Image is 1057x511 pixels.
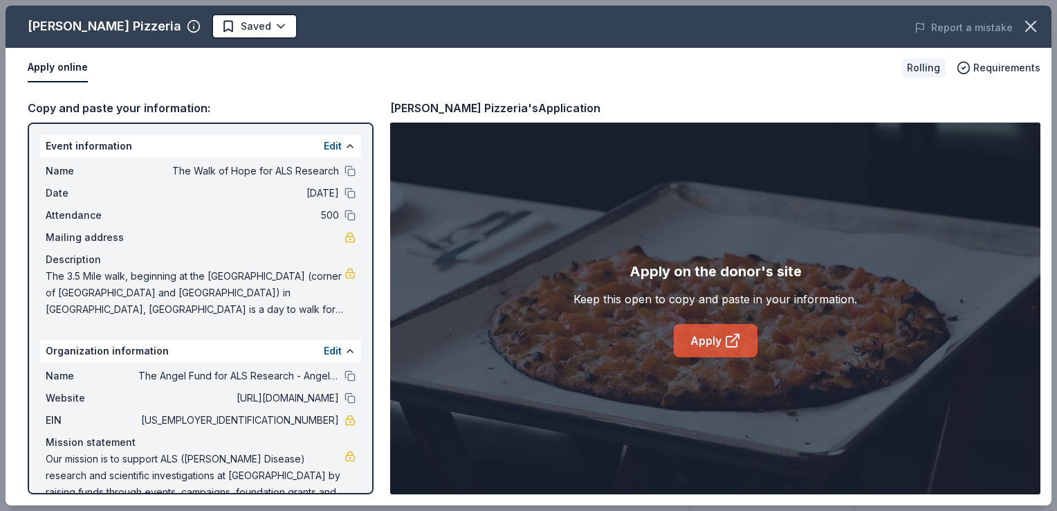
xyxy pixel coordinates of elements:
span: Date [46,185,138,201]
button: Report a mistake [914,19,1013,36]
span: Name [46,368,138,384]
button: Apply online [28,53,88,82]
span: Mailing address [46,229,138,246]
div: [PERSON_NAME] Pizzeria [28,15,181,37]
span: Attendance [46,207,138,224]
div: Keep this open to copy and paste in your information. [573,291,857,307]
span: [DATE] [138,185,339,201]
span: Requirements [973,60,1040,76]
span: Our mission is to support ALS ([PERSON_NAME] Disease) research and scientific investigations at [... [46,451,344,501]
button: Requirements [957,60,1040,76]
div: [PERSON_NAME] Pizzeria's Application [390,99,600,117]
div: Organization information [40,340,361,362]
div: Rolling [901,58,946,78]
button: Saved [212,14,297,39]
span: [URL][DOMAIN_NAME] [138,390,339,406]
div: Copy and paste your information: [28,99,374,117]
span: Name [46,163,138,179]
span: EIN [46,412,138,429]
span: The Angel Fund for ALS Research - Angel Fund, Inc. [138,368,339,384]
div: Mission statement [46,434,356,451]
span: 500 [138,207,339,224]
span: The 3.5 Mile walk, beginning at the [GEOGRAPHIC_DATA] (corner of [GEOGRAPHIC_DATA] and [GEOGRAPHI... [46,268,344,318]
button: Edit [324,343,342,359]
div: Apply on the donor's site [629,260,802,283]
span: [US_EMPLOYER_IDENTIFICATION_NUMBER] [138,412,339,429]
button: Edit [324,138,342,154]
a: Apply [674,324,757,357]
div: Event information [40,135,361,157]
span: Website [46,390,138,406]
span: The Walk of Hope for ALS Research [138,163,339,179]
span: Saved [241,18,271,35]
div: Description [46,251,356,268]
